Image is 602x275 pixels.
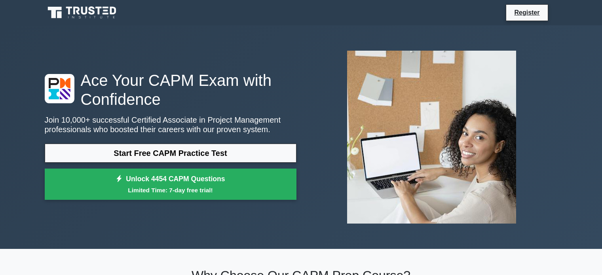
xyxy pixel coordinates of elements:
[509,8,544,17] a: Register
[45,115,296,134] p: Join 10,000+ successful Certified Associate in Project Management professionals who boosted their...
[45,144,296,163] a: Start Free CAPM Practice Test
[45,71,296,109] h1: Ace Your CAPM Exam with Confidence
[55,186,287,195] small: Limited Time: 7-day free trial!
[45,169,296,200] a: Unlock 4454 CAPM QuestionsLimited Time: 7-day free trial!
